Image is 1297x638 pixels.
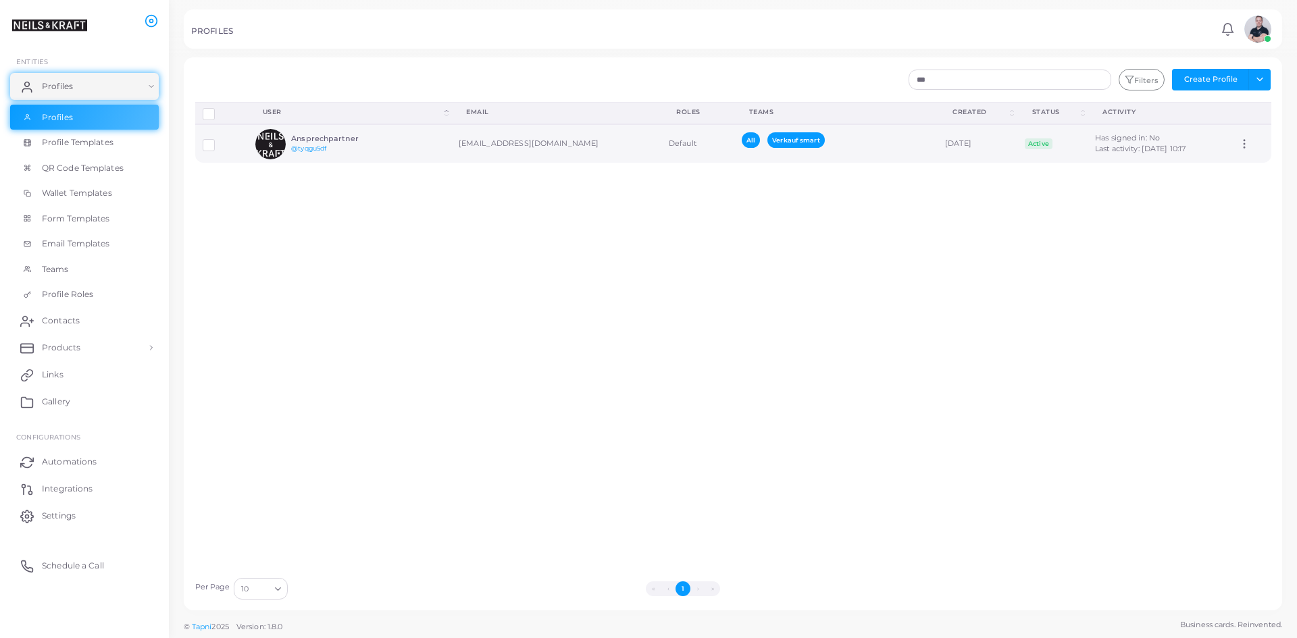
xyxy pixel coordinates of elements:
[291,581,1075,596] ul: Pagination
[10,130,159,155] a: Profile Templates
[767,132,824,148] span: Verkauf smart
[466,107,646,117] div: Email
[10,334,159,361] a: Products
[10,231,159,257] a: Email Templates
[10,361,159,388] a: Links
[42,136,113,149] span: Profile Templates
[10,282,159,307] a: Profile Roles
[291,134,390,143] h6: Ansprechpartner
[10,475,159,502] a: Integrations
[1240,16,1275,43] a: avatar
[42,238,110,250] span: Email Templates
[1119,69,1165,90] button: Filters
[16,433,80,441] span: Configurations
[1172,69,1249,90] button: Create Profile
[16,57,48,65] span: ENTITIES
[451,124,661,163] td: [EMAIL_ADDRESS][DOMAIN_NAME]
[10,105,159,130] a: Profiles
[250,581,270,596] input: Search for option
[42,483,93,495] span: Integrations
[1102,107,1216,117] div: activity
[676,107,719,117] div: Roles
[1244,16,1271,43] img: avatar
[749,107,923,117] div: Teams
[195,102,248,124] th: Row-selection
[234,578,288,600] div: Search for option
[42,456,97,468] span: Automations
[1032,107,1079,117] div: Status
[184,621,282,633] span: ©
[10,307,159,334] a: Contacts
[952,107,1007,117] div: Created
[1231,102,1271,124] th: Action
[291,144,326,152] a: @tyqgu5df
[10,155,159,181] a: QR Code Templates
[42,396,70,408] span: Gallery
[255,129,286,159] img: avatar
[191,26,233,36] h5: PROFILES
[742,132,760,148] span: All
[42,288,93,300] span: Profile Roles
[42,315,80,327] span: Contacts
[195,582,230,593] label: Per Page
[42,213,110,225] span: Form Templates
[12,13,87,38] img: logo
[10,448,159,475] a: Automations
[938,124,1017,163] td: [DATE]
[42,162,124,174] span: QR Code Templates
[10,206,159,232] a: Form Templates
[42,187,112,199] span: Wallet Templates
[42,263,69,275] span: Teams
[42,560,104,572] span: Schedule a Call
[42,369,63,381] span: Links
[10,502,159,529] a: Settings
[661,124,734,163] td: Default
[42,80,73,92] span: Profiles
[10,257,159,282] a: Teams
[241,582,249,596] span: 10
[1095,144,1186,153] span: Last activity: [DATE] 10:17
[42,342,80,354] span: Products
[10,73,159,100] a: Profiles
[10,552,159,579] a: Schedule a Call
[211,621,228,633] span: 2025
[263,107,442,117] div: User
[676,581,690,596] button: Go to page 1
[42,510,76,522] span: Settings
[10,388,159,415] a: Gallery
[10,180,159,206] a: Wallet Templates
[236,622,283,631] span: Version: 1.8.0
[192,622,212,631] a: Tapni
[1095,133,1160,142] span: Has signed in: No
[42,111,73,124] span: Profiles
[1180,619,1282,631] span: Business cards. Reinvented.
[1025,138,1053,149] span: Active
